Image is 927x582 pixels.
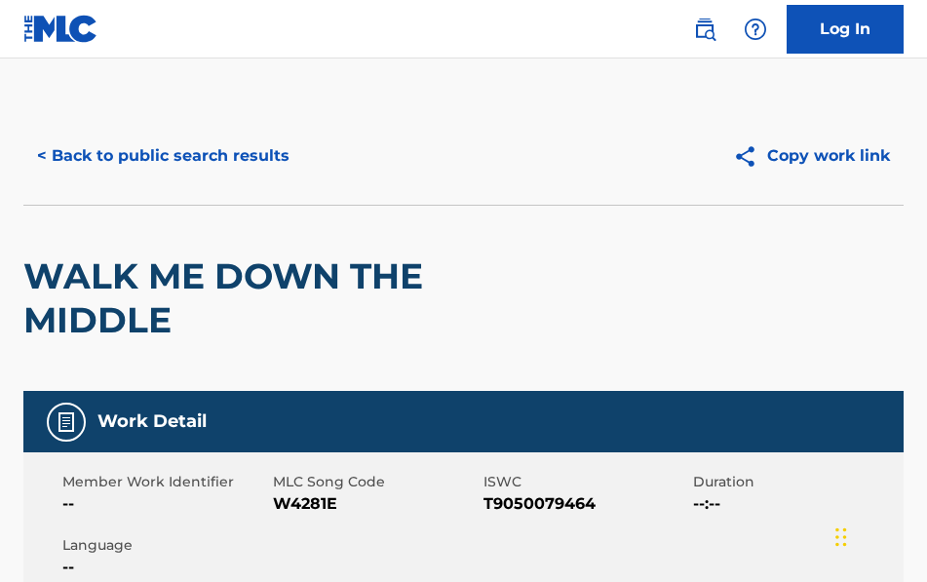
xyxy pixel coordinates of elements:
img: search [693,18,716,41]
span: -- [62,492,268,516]
span: -- [62,556,268,579]
span: MLC Song Code [273,472,479,492]
span: Member Work Identifier [62,472,268,492]
button: Copy work link [719,132,904,180]
img: MLC Logo [23,15,98,43]
h2: WALK ME DOWN THE MIDDLE [23,254,552,342]
img: Copy work link [733,144,767,169]
div: Help [736,10,775,49]
span: Language [62,535,268,556]
a: Log In [787,5,904,54]
span: W4281E [273,492,479,516]
button: < Back to public search results [23,132,303,180]
span: T9050079464 [483,492,689,516]
h5: Work Detail [97,410,207,433]
span: ISWC [483,472,689,492]
img: help [744,18,767,41]
div: Drag [835,508,847,566]
img: Work Detail [55,410,78,434]
span: --:-- [693,492,899,516]
a: Public Search [685,10,724,49]
span: Duration [693,472,899,492]
iframe: Chat Widget [830,488,927,582]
